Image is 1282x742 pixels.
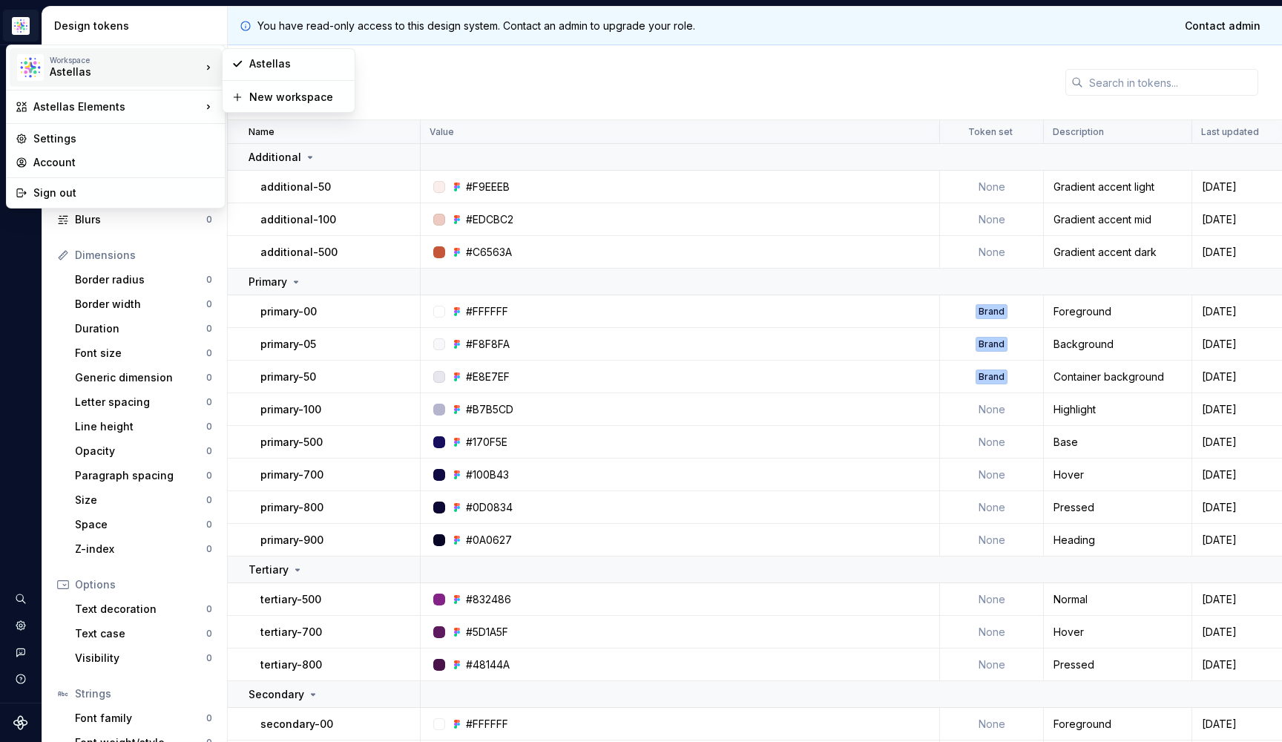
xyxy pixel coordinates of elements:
div: Account [33,155,216,170]
div: Settings [33,131,216,146]
div: Workspace [50,56,201,65]
div: Sign out [33,185,216,200]
div: Astellas [50,65,176,79]
div: New workspace [249,90,346,105]
img: b2369ad3-f38c-46c1-b2a2-f2452fdbdcd2.png [17,54,44,81]
div: Astellas Elements [33,99,201,114]
div: Astellas [249,56,346,71]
